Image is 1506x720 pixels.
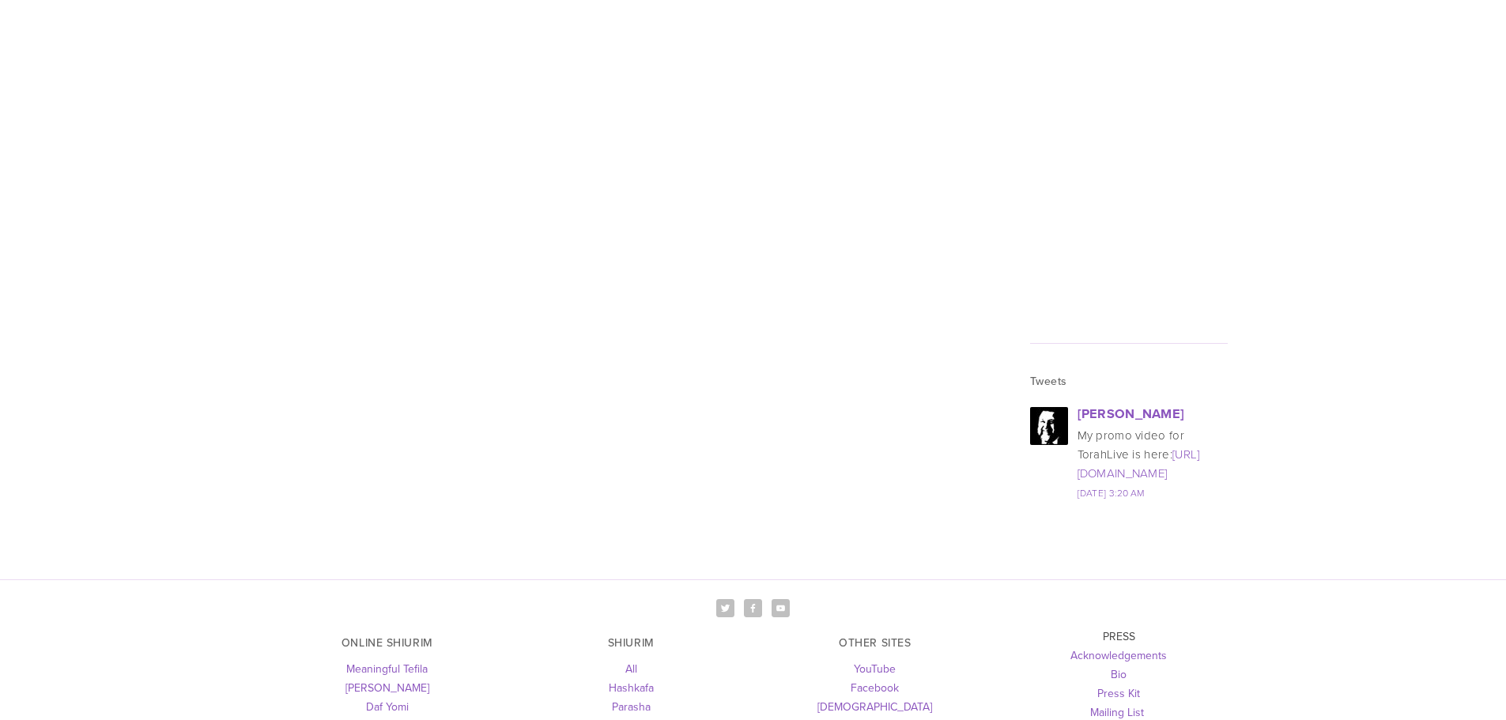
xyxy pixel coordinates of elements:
img: OhrSomayach Logo [1030,85,1228,222]
img: gkDPMaBV_normal.jpg [1030,407,1068,445]
h3: SHIURIM [523,636,740,650]
img: logo_en.png [1030,241,1228,312]
h3: Tweets [1030,375,1228,388]
a: YouTube [854,661,896,677]
a: [DATE] 3:20 AM [1078,486,1145,499]
a: Mailing List [1090,704,1144,720]
a: Hashkafa [609,680,654,695]
a: All [625,661,637,677]
h3: OTHER SITES [767,636,984,650]
a: [PERSON_NAME] [1078,404,1185,423]
a: Parasha [612,699,651,714]
h3: ONLINE SHIURIM [279,636,496,650]
a: [DEMOGRAPHIC_DATA] [817,699,932,714]
a: Facebook [851,680,899,695]
div: My promo video for TorahLive is here: [1078,426,1228,483]
a: Bio [1111,666,1127,682]
a: Press Kit [1097,685,1140,701]
a: Daf Yomi [366,699,409,714]
a: Meaningful Tefila [346,661,428,677]
a: [PERSON_NAME] [345,680,429,695]
a: Acknowledgements [1070,647,1167,663]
